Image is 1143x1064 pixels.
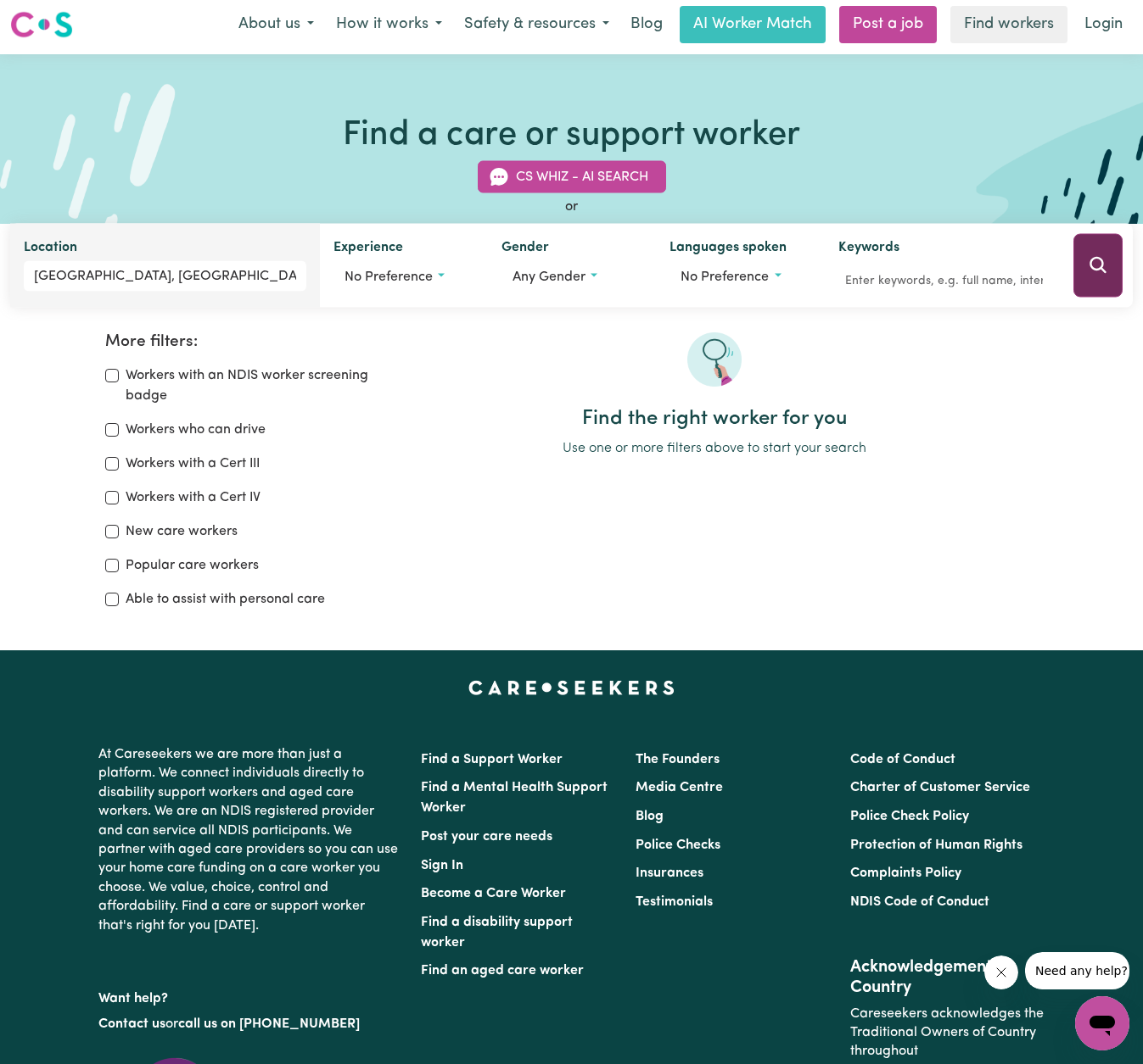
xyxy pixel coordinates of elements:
[850,810,969,823] a: Police Check Policy
[325,7,453,42] button: How it works
[850,838,1023,852] a: Protection of Human Rights
[636,781,723,794] a: Media Centre
[421,916,573,950] a: Find a disability support worker
[178,1017,360,1031] a: call us on [PHONE_NUMBER]
[453,7,620,42] button: Safety & resources
[950,6,1067,43] a: Find workers
[1075,996,1129,1050] iframe: Button to launch messaging window
[636,838,720,852] a: Police Checks
[1025,952,1129,989] iframe: Message from company
[126,555,259,576] label: Popular care workers
[421,964,584,978] a: Find an aged care worker
[126,420,266,440] label: Workers who can drive
[24,261,306,292] input: Enter a suburb
[421,781,608,815] a: Find a Mental Health Support Worker
[98,1008,401,1040] p: or
[838,268,1050,294] input: Enter keywords, e.g. full name, interests
[636,866,703,880] a: Insurances
[850,957,1045,998] h2: Acknowledgement of Country
[345,270,433,284] span: No preference
[98,738,401,942] p: At Careseekers we are more than just a platform. We connect individuals directly to disability su...
[620,6,673,43] a: Blog
[850,895,989,909] a: NDIS Code of Conduct
[670,261,810,293] button: Worker language preferences
[343,115,800,156] h1: Find a care or support worker
[391,438,1038,459] p: Use one or more filters above to start your search
[468,681,675,694] a: Careseekers home page
[636,895,713,909] a: Testimonials
[126,521,238,542] label: New care workers
[10,197,1133,217] div: or
[333,237,403,261] label: Experience
[680,6,826,43] a: AI Worker Match
[98,1017,165,1031] a: Contact us
[126,365,371,406] label: Workers with an NDIS worker screening badge
[105,332,371,352] h2: More filters:
[126,589,325,610] label: Able to assist with personal care
[670,237,787,261] label: Languages spoken
[126,454,260,474] label: Workers with a Cert III
[636,810,664,823] a: Blog
[421,753,563,766] a: Find a Support Worker
[478,161,666,193] button: CS Whiz - AI Search
[850,781,1030,794] a: Charter of Customer Service
[227,7,325,42] button: About us
[1073,234,1123,298] button: Search
[838,237,899,261] label: Keywords
[850,753,955,766] a: Code of Conduct
[1074,6,1133,43] a: Login
[501,261,642,293] button: Worker gender preference
[98,983,401,1008] p: Want help?
[391,407,1038,432] h2: Find the right worker for you
[10,5,73,44] a: Careseekers logo
[10,9,73,40] img: Careseekers logo
[513,270,586,284] span: Any gender
[501,237,549,261] label: Gender
[24,237,77,261] label: Location
[421,887,566,900] a: Become a Care Worker
[421,859,463,872] a: Sign In
[421,830,552,844] a: Post your care needs
[126,487,261,508] label: Workers with a Cert IV
[984,955,1018,989] iframe: Close message
[333,261,474,293] button: Worker experience options
[636,753,720,766] a: The Founders
[850,866,961,880] a: Complaints Policy
[681,270,769,284] span: No preference
[839,6,937,43] a: Post a job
